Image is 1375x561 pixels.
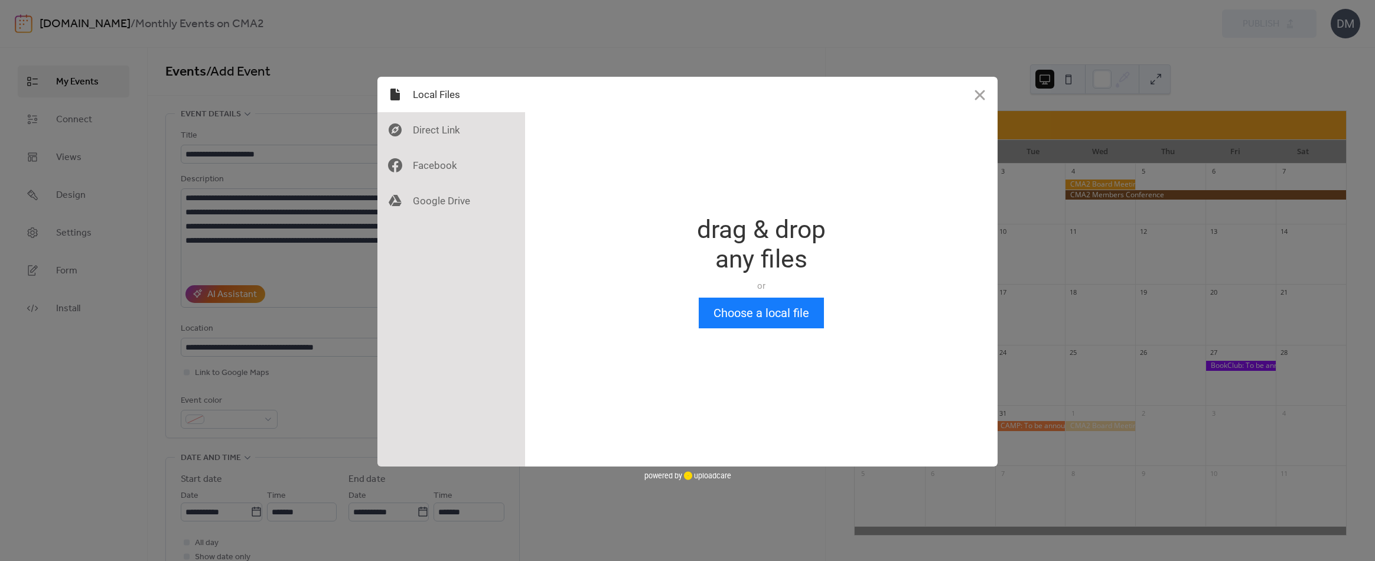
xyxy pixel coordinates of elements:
[682,471,731,480] a: uploadcare
[697,280,826,292] div: or
[697,215,826,274] div: drag & drop any files
[377,183,525,218] div: Google Drive
[377,112,525,148] div: Direct Link
[962,77,998,112] button: Close
[377,77,525,112] div: Local Files
[699,298,824,328] button: Choose a local file
[644,467,731,484] div: powered by
[377,148,525,183] div: Facebook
